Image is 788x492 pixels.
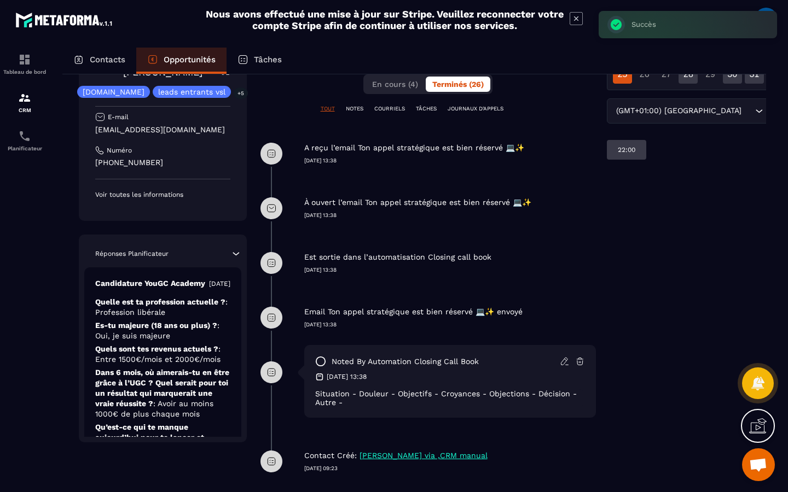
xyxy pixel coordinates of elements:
p: [DATE] 13:38 [327,372,367,381]
p: Contact Créé: [304,450,357,461]
p: Qu’est-ce qui te manque aujourd’hui pour te lancer et atteindre tes objectifs ? [95,422,230,464]
p: COURRIELS [374,105,405,113]
a: formationformationTableau de bord [3,45,47,83]
span: : Avoir au moins 1000€ de plus chaque mois [95,399,213,418]
p: Email Ton appel stratégique est bien réservé 💻✨ envoyé [304,307,523,317]
div: 31 [745,65,764,84]
p: Réponses Planificateur [95,249,169,258]
button: En cours (4) [366,77,425,92]
p: JOURNAUX D'APPELS [448,105,503,113]
p: Est sortie dans l’automatisation Closing call book [304,252,491,262]
p: NOTES [346,105,363,113]
p: Contacts [90,55,125,65]
p: À ouvert l’email Ton appel stratégique est bien réservé 💻✨ [304,197,531,208]
p: A reçu l’email Ton appel stratégique est bien réservé 💻✨ [304,143,524,153]
p: Dans 6 mois, où aimerais-tu en être grâce à l’UGC ? Quel serait pour toi un résultat qui marquera... [95,367,230,419]
span: (GMT+01:00) [GEOGRAPHIC_DATA] [614,105,744,117]
p: Planificateur [3,145,47,151]
p: [PERSON_NAME] via ,CRM manual [360,450,488,461]
p: Numéro [107,146,132,155]
p: [DATE] 13:38 [304,266,596,274]
p: Tâches [254,55,282,65]
a: Opportunités [136,48,227,74]
div: 30 [723,65,742,84]
p: E-mail [108,113,129,121]
p: CRM [3,107,47,113]
div: 25 [613,65,632,84]
img: formation [18,53,31,66]
span: En cours (4) [372,80,418,89]
p: [DOMAIN_NAME] [83,88,144,96]
p: Quels sont tes revenus actuels ? [95,344,230,365]
div: 26 [635,65,654,84]
input: Search for option [744,105,752,117]
p: Noted by automation Closing call book [332,356,479,367]
p: Es-tu majeure (18 ans ou plus) ? [95,320,230,341]
img: scheduler [18,130,31,143]
p: [PHONE_NUMBER] [95,157,230,168]
p: [DATE] [209,279,230,288]
a: schedulerschedulerPlanificateur [3,121,47,160]
h2: Nous avons effectué une mise à jour sur Stripe. Veuillez reconnecter votre compte Stripe afin de ... [205,8,564,31]
img: logo [15,10,114,30]
div: 28 [679,65,698,84]
p: [DATE] 13:38 [304,157,596,165]
a: formationformationCRM [3,83,47,121]
p: [EMAIL_ADDRESS][DOMAIN_NAME] [95,125,230,135]
a: Ouvrir le chat [742,448,775,481]
p: Candidature YouGC Academy [95,278,205,289]
p: Quelle est ta profession actuelle ? [95,297,230,318]
p: [DATE] 13:38 [304,212,596,219]
p: +5 [234,87,248,99]
button: Terminés (26) [426,77,490,92]
p: Opportunités [164,55,216,65]
div: Search for option [607,98,770,124]
span: Terminés (26) [432,80,484,89]
p: leads entrants vsl [158,88,225,96]
p: [DATE] 13:38 [304,321,596,329]
p: Voir toutes les informations [95,190,230,199]
div: 27 [657,65,676,84]
p: [DATE] 09:23 [304,465,596,472]
p: Tableau de bord [3,69,47,75]
p: TOUT [321,105,335,113]
div: 29 [701,65,720,84]
a: Tâches [227,48,293,74]
img: formation [18,91,31,104]
a: Contacts [62,48,136,74]
p: TÂCHES [416,105,437,113]
div: Situation - Douleur - Objectifs - Croyances - Objections - Décision - Autre - [315,389,585,407]
p: 22:00 [618,145,635,154]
